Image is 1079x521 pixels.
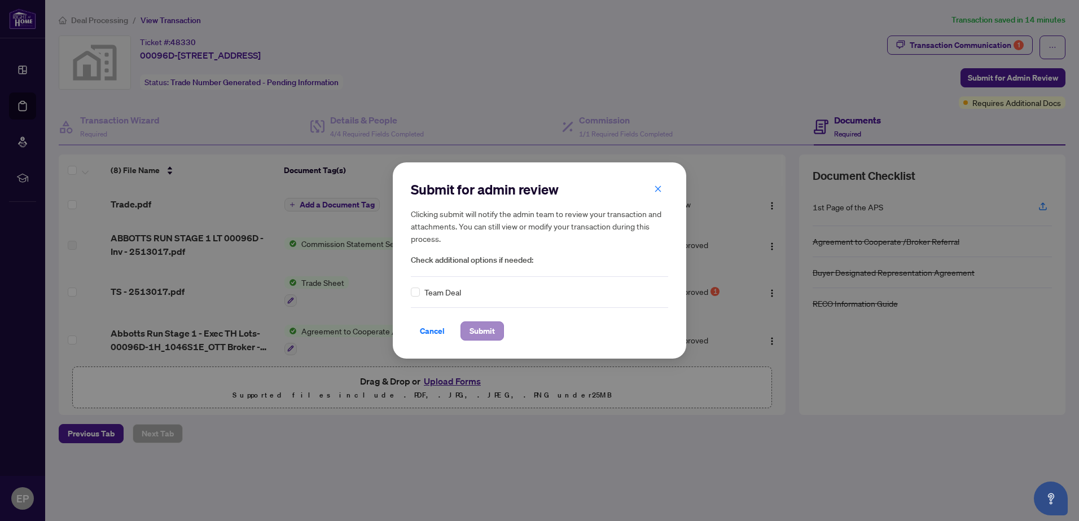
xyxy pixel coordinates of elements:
[460,321,504,341] button: Submit
[654,185,662,193] span: close
[470,322,495,340] span: Submit
[1034,482,1068,515] button: Open asap
[411,207,668,245] h5: Clicking submit will notify the admin team to review your transaction and attachments. You can st...
[411,180,668,198] h2: Submit for admin review
[411,254,668,267] span: Check additional options if needed:
[424,286,461,298] span: Team Deal
[420,322,445,340] span: Cancel
[411,321,454,341] button: Cancel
